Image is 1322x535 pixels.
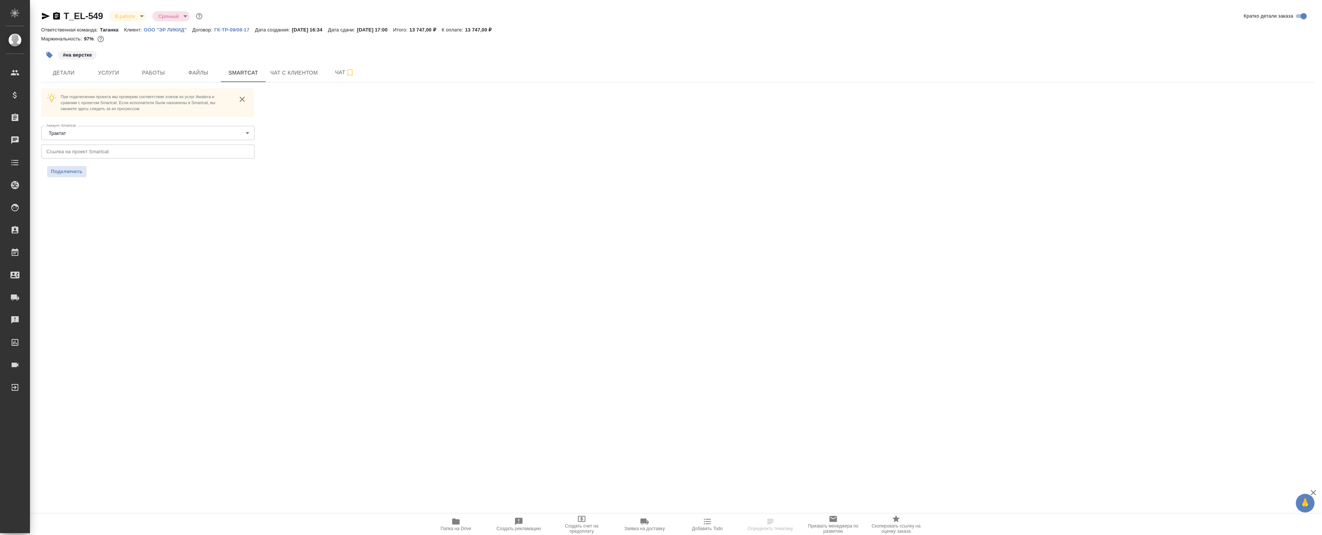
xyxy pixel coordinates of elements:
[124,27,144,33] p: Клиент:
[214,26,255,33] a: ГК-ТР-09/08-17
[91,68,127,78] span: Услуги
[51,168,83,175] span: Подключить
[442,27,465,33] p: К оплате:
[1244,12,1293,20] span: Кратко детали заказа
[96,34,106,44] button: 350.08 RUB;
[109,11,146,21] div: В работе
[409,27,442,33] p: 13 747,00 ₽
[270,68,318,78] span: Чат с клиентом
[61,94,231,112] p: При подключении проекта мы проверим соответствие этапов из услуг Awatera и сравним с проектом Sma...
[41,47,58,63] button: Добавить тэг
[214,27,255,33] p: ГК-ТР-09/08-17
[1296,494,1315,513] button: 🙏
[192,27,214,33] p: Договор:
[41,36,84,42] p: Маржинальность:
[41,12,50,21] button: Скопировать ссылку для ЯМессенджера
[58,51,97,58] span: на верстке
[1299,495,1312,511] span: 🙏
[180,68,216,78] span: Файлы
[41,27,100,33] p: Ответственная команда:
[237,94,248,105] button: close
[345,68,354,77] svg: Подписаться
[327,68,363,77] span: Чат
[41,126,255,140] div: Трактат
[52,12,61,21] button: Скопировать ссылку
[393,27,409,33] p: Итого:
[152,11,190,21] div: В работе
[63,51,92,59] p: #на верстке
[144,27,192,33] p: ООО "ЭР ЛИКИД"
[135,68,171,78] span: Работы
[194,11,204,21] button: Доп статусы указывают на важность/срочность заказа
[144,26,192,33] a: ООО "ЭР ЛИКИД"
[113,13,137,19] button: В работе
[46,130,68,136] button: Трактат
[225,68,261,78] span: Smartcat
[292,27,328,33] p: [DATE] 16:34
[64,11,103,21] a: T_EL-549
[255,27,292,33] p: Дата создания:
[46,68,82,78] span: Детали
[47,166,86,177] button: Подключить
[328,27,357,33] p: Дата сдачи:
[357,27,393,33] p: [DATE] 17:00
[84,36,95,42] p: 97%
[100,27,124,33] p: Таганка
[465,27,497,33] p: 13 747,00 ₽
[156,13,181,19] button: Срочный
